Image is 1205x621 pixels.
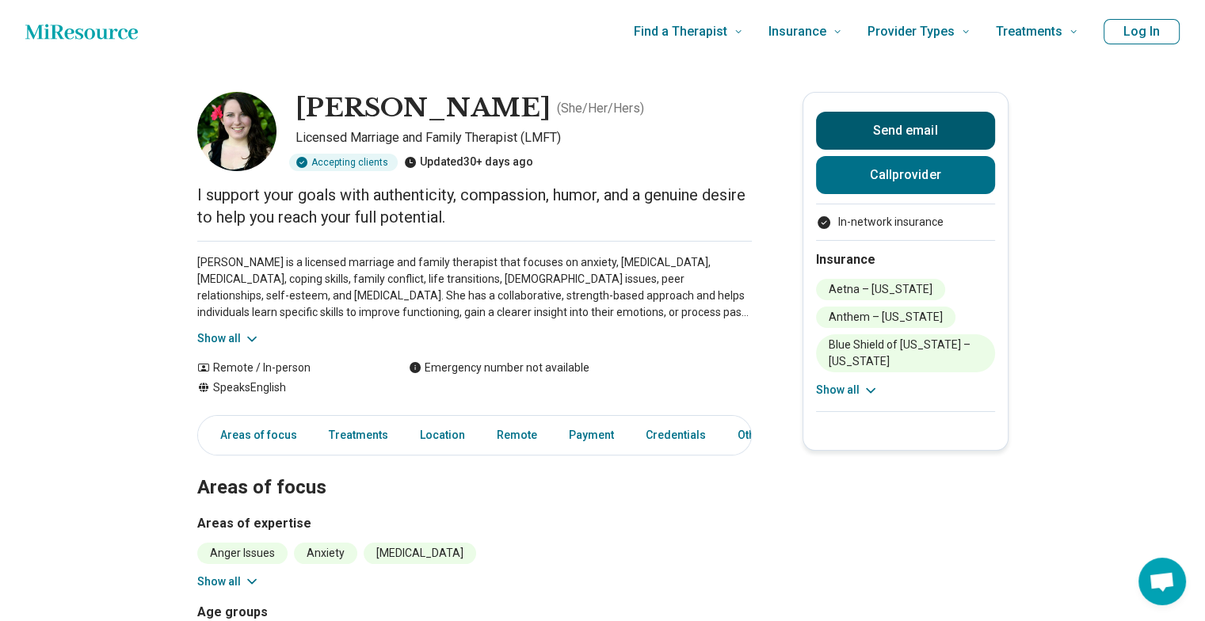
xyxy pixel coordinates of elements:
[816,214,995,230] ul: Payment options
[410,419,475,451] a: Location
[197,184,752,228] p: I support your goals with authenticity, compassion, humor, and a genuine desire to help you reach...
[636,419,715,451] a: Credentials
[25,16,138,48] a: Home page
[816,382,879,398] button: Show all
[197,379,377,396] div: Speaks English
[816,307,955,328] li: Anthem – [US_STATE]
[197,254,752,321] p: [PERSON_NAME] is a licensed marriage and family therapist that focuses on anxiety, [MEDICAL_DATA]...
[816,156,995,194] button: Callprovider
[404,154,533,171] div: Updated 30+ days ago
[816,334,995,372] li: Blue Shield of [US_STATE] – [US_STATE]
[487,419,547,451] a: Remote
[728,419,785,451] a: Other
[816,250,995,269] h2: Insurance
[559,419,623,451] a: Payment
[296,92,551,125] h1: [PERSON_NAME]
[816,112,995,150] button: Send email
[289,154,398,171] div: Accepting clients
[197,514,752,533] h3: Areas of expertise
[816,214,995,230] li: In-network insurance
[557,99,644,118] p: ( She/Her/Hers )
[768,21,826,43] span: Insurance
[197,330,260,347] button: Show all
[197,92,276,171] img: Stefanie Cremin, Licensed Marriage and Family Therapist (LMFT)
[868,21,955,43] span: Provider Types
[996,21,1062,43] span: Treatments
[197,573,260,590] button: Show all
[201,419,307,451] a: Areas of focus
[197,436,752,501] h2: Areas of focus
[409,360,589,376] div: Emergency number not available
[1138,558,1186,605] div: Open chat
[1104,19,1180,44] button: Log In
[294,543,357,564] li: Anxiety
[197,360,377,376] div: Remote / In-person
[296,128,752,147] p: Licensed Marriage and Family Therapist (LMFT)
[816,279,945,300] li: Aetna – [US_STATE]
[319,419,398,451] a: Treatments
[634,21,727,43] span: Find a Therapist
[197,543,288,564] li: Anger Issues
[364,543,476,564] li: [MEDICAL_DATA]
